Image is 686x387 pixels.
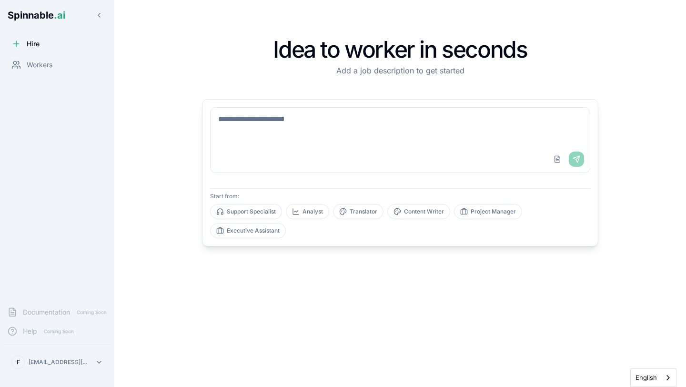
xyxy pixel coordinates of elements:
button: Support Specialist [210,204,282,219]
span: Help [23,326,37,336]
span: Hire [27,39,40,49]
span: F [17,358,20,366]
span: Documentation [23,307,70,317]
a: English [631,369,676,387]
button: Translator [333,204,383,219]
p: Start from: [210,193,590,200]
button: F[EMAIL_ADDRESS][DOMAIN_NAME] [8,353,107,372]
span: .ai [54,10,65,21]
aside: Language selected: English [630,368,676,387]
span: Workers [27,60,52,70]
p: [EMAIL_ADDRESS][DOMAIN_NAME] [29,358,91,366]
button: Content Writer [387,204,450,219]
button: Executive Assistant [210,223,286,238]
p: Add a job description to get started [202,65,598,76]
span: Coming Soon [41,327,77,336]
span: Coming Soon [74,308,110,317]
span: Spinnable [8,10,65,21]
button: Project Manager [454,204,522,219]
div: Language [630,368,676,387]
button: Analyst [286,204,329,219]
h1: Idea to worker in seconds [202,38,598,61]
